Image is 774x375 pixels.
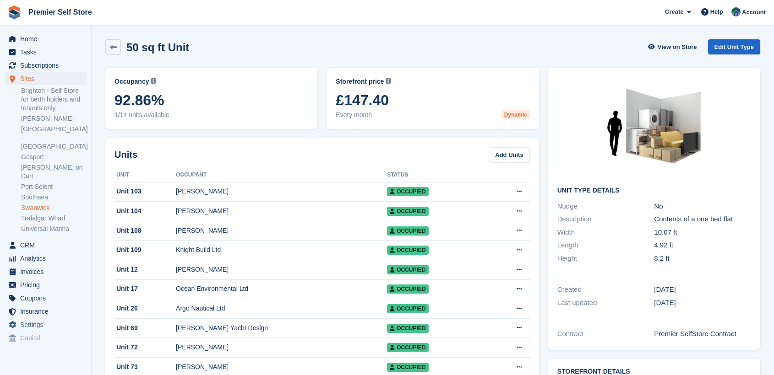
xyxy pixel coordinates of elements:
span: View on Store [658,43,697,52]
span: Subscriptions [20,59,75,72]
span: Tasks [20,46,75,59]
div: Unit 26 [114,304,176,313]
a: [PERSON_NAME] on Dart [21,163,87,181]
span: Account [742,8,766,17]
span: Insurance [20,305,75,318]
div: [DATE] [654,284,751,295]
a: Premier Self Store [25,5,96,20]
span: Storefront [8,352,91,361]
div: Unit 69 [114,323,176,333]
h2: 50 sq ft Unit [126,41,189,54]
span: Analytics [20,252,75,265]
div: Dynamic [501,110,530,119]
a: Brighton - Self Store for berth holders and tenants only. [21,86,87,112]
a: Universal Marina [21,225,87,233]
a: menu [5,305,87,318]
div: [PERSON_NAME] [176,187,387,196]
div: Premier SelfStore Contract [654,329,751,339]
span: Occupied [387,187,428,196]
div: Created [557,284,654,295]
a: menu [5,332,87,344]
span: Occupied [387,324,428,333]
span: Occupied [387,343,428,352]
span: Sites [20,72,75,85]
div: [PERSON_NAME] [176,226,387,236]
span: 92.86% [114,92,308,108]
div: [PERSON_NAME] [176,265,387,274]
span: Settings [20,318,75,331]
div: Knight Build Ltd [176,245,387,255]
div: Width [557,227,654,238]
div: Height [557,253,654,264]
div: 8.2 ft [654,253,751,264]
th: Occupant [176,168,387,182]
div: No [654,201,751,212]
span: Pricing [20,279,75,291]
div: [DATE] [654,298,751,308]
span: Home [20,32,75,45]
div: [PERSON_NAME] [176,362,387,372]
span: Occupied [387,363,428,372]
a: View on Store [647,39,701,54]
div: 10.07 ft [654,227,751,238]
div: 4.92 ft [654,240,751,251]
div: Unit 104 [114,206,176,216]
a: Trafalgar Wharf [21,214,87,223]
span: Every month [336,110,529,120]
span: 1/14 units available [114,110,308,120]
span: Create [665,7,683,16]
a: menu [5,252,87,265]
div: Unit 12 [114,265,176,274]
div: Argo Nautical Ltd [176,304,387,313]
div: Unit 103 [114,187,176,196]
a: [GEOGRAPHIC_DATA] - [GEOGRAPHIC_DATA] [21,125,87,151]
span: Coupons [20,292,75,305]
div: Unit 108 [114,226,176,236]
div: Nudge [557,201,654,212]
img: Jo Granger [731,7,741,16]
a: menu [5,46,87,59]
img: icon-info-grey-7440780725fd019a000dd9b08b2336e03edf1995a4989e88bcd33f0948082b44.svg [386,78,391,84]
span: Occupied [387,246,428,255]
a: menu [5,72,87,85]
div: Unit 109 [114,245,176,255]
span: Occupied [387,207,428,216]
img: icon-info-grey-7440780725fd019a000dd9b08b2336e03edf1995a4989e88bcd33f0948082b44.svg [151,78,156,84]
a: menu [5,318,87,331]
span: Storefront price [336,77,384,86]
span: Occupied [387,265,428,274]
a: menu [5,279,87,291]
div: [PERSON_NAME] [176,343,387,352]
div: [PERSON_NAME] [176,206,387,216]
a: Swanwick [21,204,87,212]
a: Port Solent [21,182,87,191]
div: Unit 17 [114,284,176,294]
span: CRM [20,239,75,252]
span: Occupied [387,304,428,313]
a: menu [5,265,87,278]
div: [PERSON_NAME] Yacht Design [176,323,387,333]
span: Invoices [20,265,75,278]
th: Unit [114,168,176,182]
a: menu [5,239,87,252]
a: menu [5,292,87,305]
div: Length [557,240,654,251]
span: Occupied [387,284,428,294]
span: Occupancy [114,77,149,86]
span: Capital [20,332,75,344]
div: Unit 72 [114,343,176,352]
h2: Unit Type details [557,187,751,194]
a: Southsea [21,193,87,202]
div: Ocean Environmental Ltd [176,284,387,294]
a: Edit Unit Type [708,39,760,54]
div: Contract [557,329,654,339]
a: menu [5,32,87,45]
img: 50-sqft-unit.jpg [585,77,723,180]
a: Gosport [21,153,87,161]
a: menu [5,59,87,72]
div: Contents of a one bed flat [654,214,751,225]
th: Status [387,168,485,182]
h2: Units [114,148,137,161]
a: Add Units [489,147,529,162]
span: Occupied [387,226,428,236]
